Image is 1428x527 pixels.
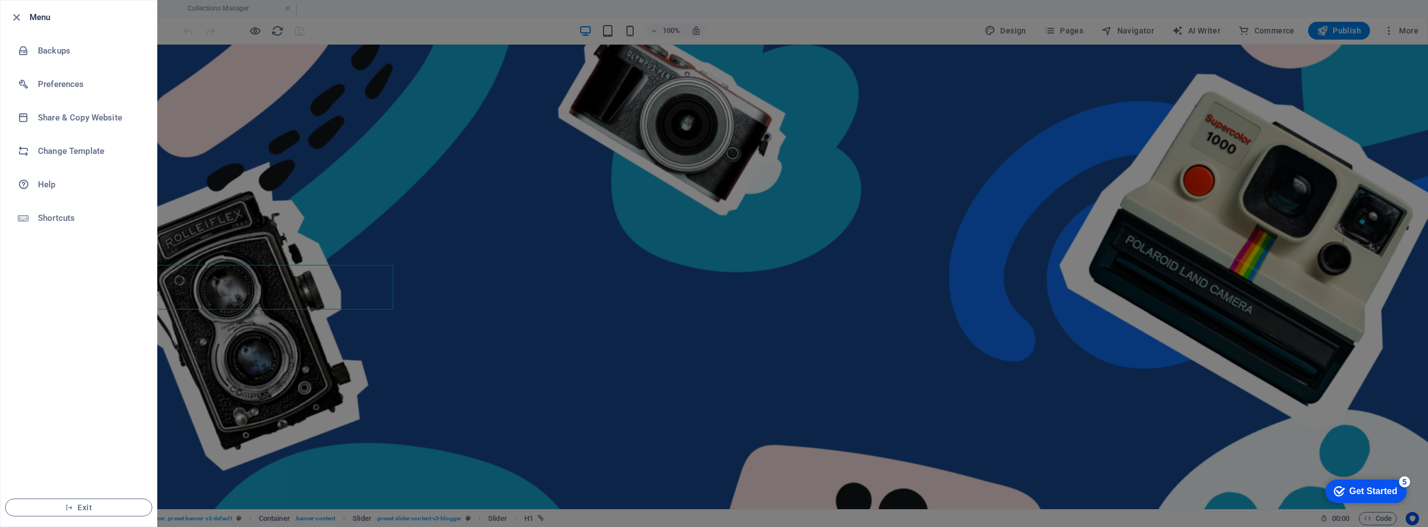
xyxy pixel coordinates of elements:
[15,503,143,512] span: Exit
[30,11,148,24] h6: Menu
[38,111,141,124] h6: Share & Copy Website
[28,451,39,462] button: 3
[38,144,141,158] h6: Change Template
[5,499,152,516] button: Exit
[82,2,93,13] div: 5
[38,78,141,91] h6: Preferences
[32,12,80,22] div: Get Started
[38,178,141,191] h6: Help
[28,424,39,436] button: 1
[1,168,157,201] a: Help
[28,438,39,449] button: 2
[38,211,141,225] h6: Shortcuts
[8,6,90,29] div: Get Started 5 items remaining, 0% complete
[38,44,141,57] h6: Backups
